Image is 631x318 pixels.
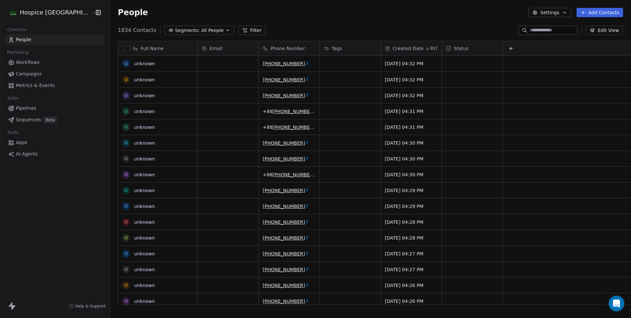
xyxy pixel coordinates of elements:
span: Campaigns [16,71,42,77]
ctc: Call +1 (847) 962-0684 with Linkus Desktop Client [273,109,318,114]
a: unknown [134,299,155,304]
a: unknown [134,188,155,193]
span: Hospice [GEOGRAPHIC_DATA] [20,8,90,17]
ctc: Call +8801614156394 with Linkus Desktop Client [263,219,309,225]
div: u [124,218,128,225]
a: unknown [134,77,155,82]
a: unknown [134,61,155,66]
a: Workflows [5,57,104,68]
a: Metrics & Events [5,80,104,91]
span: [DATE] 04:28 PM [385,235,438,241]
span: Phone Number [271,45,305,52]
ctcspan: [PHONE_NUMBER] [263,299,305,304]
span: [DATE] 04:26 PM [385,282,438,289]
div: Phone Number [259,41,319,55]
ctcspan: [PHONE_NUMBER] [263,188,305,193]
span: BST [430,46,438,51]
span: People [118,8,148,17]
span: [DATE] 04:32 PM [385,76,438,83]
span: [DATE] 04:30 PM [385,171,438,178]
ctc: Call +8801889249224 with Linkus Desktop Client [273,172,318,177]
a: unknown [134,172,155,177]
ctc: Call +8801819402802 with Linkus Desktop Client [263,235,309,241]
span: Metrics & Events [16,82,55,89]
span: People [16,36,31,43]
span: [DATE] 04:28 PM [385,219,438,225]
span: Status [454,45,469,52]
div: u [124,266,128,273]
ctc: Call +8801643592771 with Linkus Desktop Client [263,140,309,146]
span: [DATE] 04:27 PM [385,266,438,273]
span: All People [201,27,223,34]
span: Sales [5,93,22,103]
span: [DATE] 04:32 PM [385,60,438,67]
span: [DATE] 04:27 PM [385,250,438,257]
ctcspan: [PHONE_NUMBER] [263,77,305,82]
span: [DATE] 04:29 PM [385,203,438,210]
span: [DATE] 04:32 PM [385,92,438,99]
ctc: Call +8801947103245 with Linkus Desktop Client [263,267,309,272]
span: Marketing [4,47,31,57]
div: u [124,187,128,194]
div: grid [118,56,198,305]
span: Full Name [141,45,164,52]
span: Beta [44,117,57,123]
a: unknown [134,140,155,146]
a: unknown [134,204,155,209]
div: Full Name [118,41,197,55]
a: Apps [5,137,104,148]
span: Help & Support [75,304,106,309]
a: Pipelines [5,103,104,114]
span: Sequences [16,116,41,123]
span: Contacts [4,25,29,35]
span: [DATE] 04:30 PM [385,156,438,162]
div: u [124,171,128,178]
ctcspan: [PHONE_NUMBER] [263,61,305,66]
a: unknown [134,219,155,225]
span: Tags [332,45,342,52]
a: unknown [134,93,155,98]
div: u [124,108,128,115]
div: Email [198,41,258,55]
span: Pipelines [16,105,36,112]
a: unknown [134,267,155,272]
ctc: Call +8801712512020 with Linkus Desktop Client [263,188,309,193]
ctcspan: [PHONE_NUMBER] [273,109,315,114]
a: AI Agents [5,149,104,159]
span: [DATE] 04:31 PM [385,124,438,130]
span: Segments: [175,27,200,34]
ctc: Call +8801713032548 with Linkus Desktop Client [273,125,318,130]
div: u [124,282,128,289]
span: AI Agents [16,151,38,158]
ctc: Call +8801736434143 with Linkus Desktop Client [263,61,309,66]
div: u [124,203,128,210]
span: Created Date [393,45,423,52]
div: Created DateBST [381,41,442,55]
ctcspan: [PHONE_NUMBER] [263,93,305,98]
a: unknown [134,251,155,256]
ctcspan: [PHONE_NUMBER] [263,235,305,241]
a: unknown [134,283,155,288]
button: Hospice [GEOGRAPHIC_DATA] [8,7,87,18]
a: People [5,34,104,45]
span: [DATE] 04:31 PM [385,108,438,115]
div: u [124,250,128,257]
ctcspan: [PHONE_NUMBER] [273,125,315,130]
div: u [124,139,128,146]
ctc: Call +8801742998581 with Linkus Desktop Client [263,93,309,98]
span: Workflows [16,59,40,66]
div: u [124,60,128,67]
span: [DATE] 04:26 PM [385,298,438,304]
a: unknown [134,125,155,130]
a: SequencesBeta [5,114,104,125]
span: +88 [263,124,315,130]
a: unknown [134,156,155,161]
span: [DATE] 04:30 PM [385,140,438,146]
ctc: Call +8801745388749 with Linkus Desktop Client [263,299,309,304]
ctcspan: [PHONE_NUMBER] [263,204,305,209]
div: Open Intercom Messenger [609,296,624,311]
ctcspan: [PHONE_NUMBER] [273,172,315,177]
div: u [124,76,128,83]
ctcspan: [PHONE_NUMBER] [263,251,305,256]
button: Filter [238,26,266,35]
